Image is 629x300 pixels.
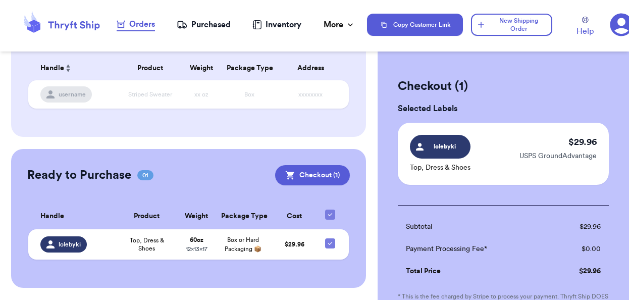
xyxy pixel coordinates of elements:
[128,91,172,97] span: Striped Sweater
[410,163,470,173] p: Top, Dress & Shoes
[278,56,349,80] th: Address
[285,241,304,247] span: $ 29.96
[40,63,64,74] span: Handle
[64,62,72,74] button: Sort ascending
[550,260,609,282] td: $ 29.96
[398,216,550,238] td: Subtotal
[275,165,350,185] button: Checkout (1)
[178,204,215,229] th: Weight
[190,237,203,243] strong: 60 oz
[398,238,550,260] td: Payment Processing Fee*
[116,204,178,229] th: Product
[398,78,609,94] h2: Checkout ( 1 )
[59,90,86,98] span: username
[118,56,182,80] th: Product
[117,18,155,31] a: Orders
[225,237,261,252] span: Box or Hard Packaging 📦
[519,151,597,161] p: USPS GroundAdvantage
[398,103,609,115] h3: Selected Labels
[59,240,81,248] span: lolebyki
[427,142,463,151] span: lolebyki
[471,14,552,36] button: New Shipping Order
[252,19,301,31] a: Inventory
[117,18,155,30] div: Orders
[324,19,355,31] div: More
[550,238,609,260] td: $ 0.00
[244,91,254,97] span: Box
[27,167,131,183] h2: Ready to Purchase
[271,204,318,229] th: Cost
[40,211,64,222] span: Handle
[550,216,609,238] td: $ 29.96
[186,246,207,252] span: 12 x 13 x 17
[182,56,221,80] th: Weight
[568,135,597,149] p: $ 29.96
[576,17,594,37] a: Help
[215,204,271,229] th: Package Type
[221,56,278,80] th: Package Type
[367,14,463,36] button: Copy Customer Link
[177,19,231,31] a: Purchased
[576,25,594,37] span: Help
[122,236,172,253] span: Top, Dress & Shoes
[298,91,323,97] span: xxxxxxxx
[398,260,550,282] td: Total Price
[137,170,153,180] span: 01
[194,91,208,97] span: xx oz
